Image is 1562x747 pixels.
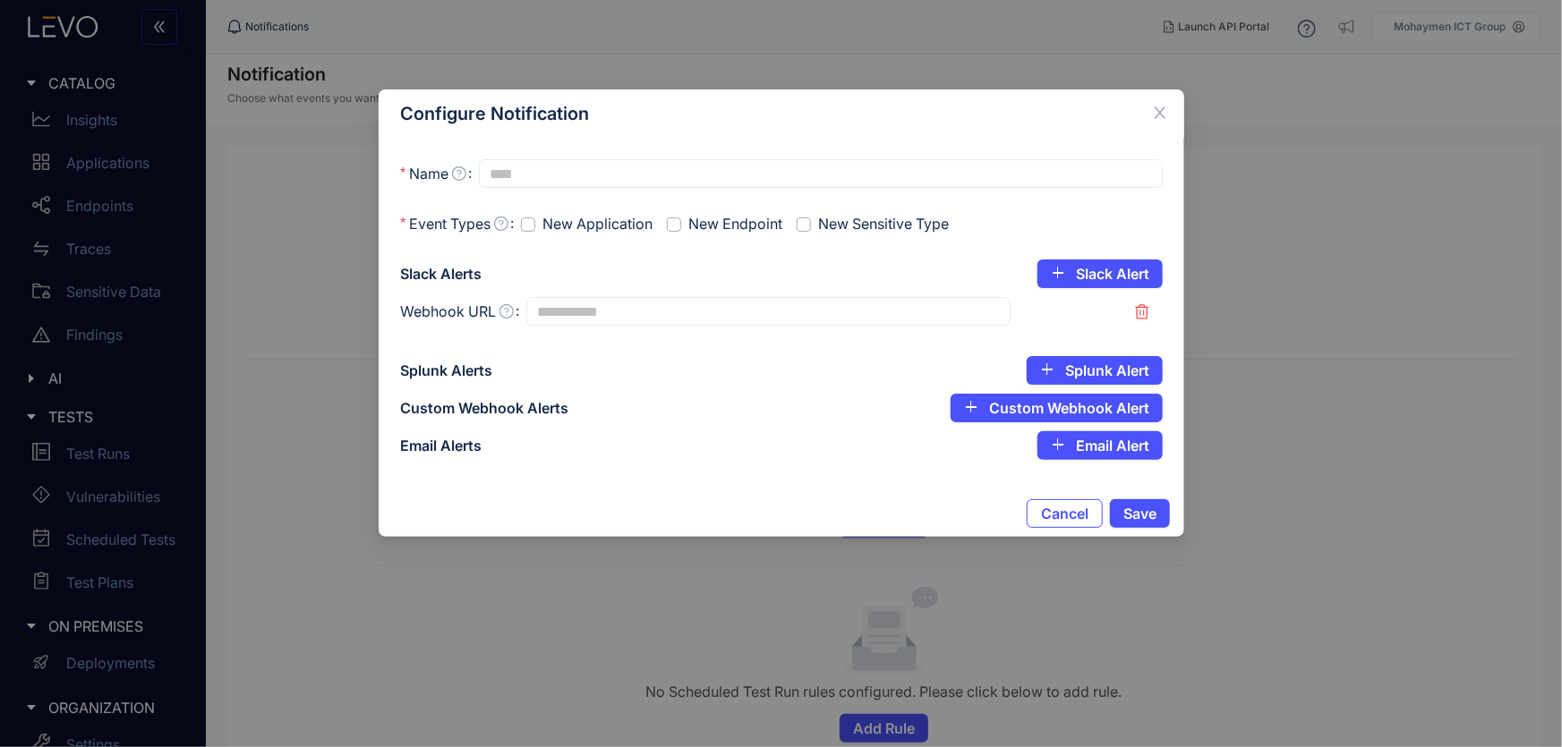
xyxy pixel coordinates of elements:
[400,399,568,417] strong: Custom Webhook Alerts
[400,361,492,379] strong: Splunk Alerts
[535,216,660,232] span: New Application
[989,400,1149,416] span: Custom Webhook Alert
[951,394,1163,422] button: plusCustom Webhook Alert
[400,265,482,283] strong: Slack Alerts
[1051,437,1065,454] span: plus
[400,104,1163,123] div: Configure Notification
[400,159,479,188] label: Name
[1037,259,1163,288] button: plusSlack Alert
[811,216,956,232] span: New Sensitive Type
[1027,356,1163,385] button: plusSplunk Alert
[1076,266,1149,282] span: Slack Alert
[1076,437,1149,454] span: Email Alert
[400,297,526,326] label: Webhook URL
[1065,362,1149,378] span: Splunk Alert
[1136,89,1184,138] button: Close
[1152,105,1168,121] span: close
[681,216,790,232] span: New Endpoint
[1027,499,1103,528] button: Cancel
[494,216,508,231] span: question-circle
[964,400,978,416] span: plus
[452,166,466,181] span: question-circle
[1051,266,1065,282] span: plus
[1123,505,1157,522] span: Save
[499,304,514,318] span: question-circle
[1037,431,1163,460] button: plusEmail Alert
[526,297,1011,326] input: Webhook URL
[400,209,521,238] label: Event Types
[479,159,1163,188] input: Name
[1040,362,1054,378] span: plus
[1041,505,1088,522] span: Cancel
[400,437,482,454] strong: Email Alerts
[1110,499,1170,528] button: Save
